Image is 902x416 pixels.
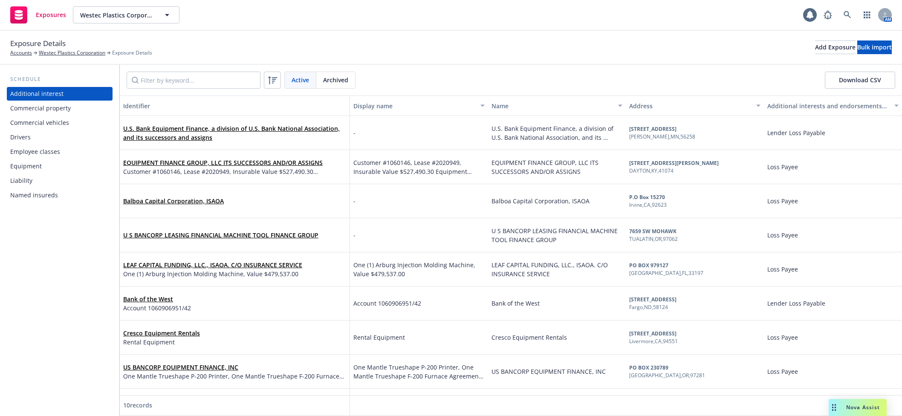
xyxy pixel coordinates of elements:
b: PO BOX 230789 [629,364,668,371]
b: PO BOX 979127 [629,262,668,269]
span: Customer #1060146, Lease #2020949, Insurable Value $527,490.30 Equipment Description: One (1) Arb... [123,167,346,176]
button: Address [626,95,764,116]
span: Account 1060906951/42 [353,299,421,308]
div: [GEOGRAPHIC_DATA] , OR , 97281 [629,372,705,379]
span: One (1) Arburg Injection Molding Machine, Value $479,537.00 [123,269,302,278]
span: EQUIPMENT FINANCE GROUP, LLC ITS SUCCESSORS AND/OR ASSIGNS [491,159,600,176]
div: Additional interest [10,87,64,101]
span: - [353,196,356,205]
span: Rental Equipment [353,333,405,342]
div: Liability [10,174,32,188]
span: Exposure Details [112,49,152,57]
div: Livermore , CA , 94551 [629,338,678,345]
span: Active [292,75,309,84]
input: Filter by keyword... [127,72,260,89]
span: One (1) Arburg Injection Molding Machine, Value $479,537.00 [353,260,485,278]
span: 10 records [123,401,152,409]
a: Switch app [859,6,876,23]
div: Equipment [10,159,42,173]
a: Liability [7,174,113,188]
a: Commercial property [7,101,113,115]
span: Exposures [36,12,66,18]
span: Cresco Equipment Rentals [491,333,567,341]
div: Commercial property [10,101,71,115]
span: LEAF CAPITAL FUNDING, LLC., ISAOA. C/O INSURANCE SERVICE [123,260,302,269]
span: Lender Loss Payable [767,128,825,137]
span: Lender Loss Payable [767,299,825,308]
div: Irvine , CA , 92623 [629,201,667,209]
span: - [353,128,356,137]
b: [STREET_ADDRESS] [629,125,676,133]
span: Bank of the West [123,295,191,303]
div: Drivers [10,130,31,144]
span: Loss Payee [767,162,798,171]
span: One Mantle Trueshape P-200 Printer, One Mantle Trueshape F-200 Furnace Agreement Number 3019169 [123,372,346,381]
a: US BANCORP EQUIPMENT FINANCE, INC [123,363,238,371]
span: U S BANCORP LEASING FINANCIAL MACHINE TOOL FINANCE GROUP [491,227,619,244]
div: Display name [353,101,475,110]
a: Additional interest [7,87,113,101]
a: LEAF CAPITAL FUNDING, LLC., ISAOA. C/O INSURANCE SERVICE [123,261,302,269]
span: U S BANCORP LEASING FINANCIAL MACHINE TOOL FINANCE GROUP [123,231,318,240]
button: Identifier [120,95,350,116]
span: Balboa Capital Corporation, ISAOA [491,197,590,205]
button: Westec Plastics Corporation [73,6,179,23]
b: [STREET_ADDRESS] [629,330,676,337]
a: Balboa Capital Corporation, ISAOA [123,197,224,205]
button: Bulk import [857,40,892,54]
span: Exposure Details [10,38,66,49]
div: Fargo , ND , 58124 [629,303,676,311]
div: Schedule [7,75,113,84]
a: EQUIPMENT FINANCE GROUP, LLC ITS SUCCESSORS AND/OR ASSIGNS [123,159,323,167]
span: LEAF CAPITAL FUNDING, LLC., ISAOA. C/O INSURANCE SERVICE [491,261,610,278]
span: Loss Payee [767,333,798,342]
a: Westec Plastics Corporation [39,49,105,57]
a: Equipment [7,159,113,173]
span: US BANCORP EQUIPMENT FINANCE, INC [123,363,346,372]
span: Loss Payee [767,265,798,274]
span: Rental Equipment [123,338,200,347]
span: Loss Payee [767,196,798,205]
span: - [353,231,356,240]
span: Customer #1060146, Lease #2020949, Insurable Value $527,490.30 Equipment Description: One (1) Arb... [353,158,485,176]
span: Balboa Capital Corporation, ISAOA [123,196,224,205]
a: Employee classes [7,145,113,159]
b: P.O Box 15270 [629,194,665,201]
span: Account 1060906951/42 [123,303,191,312]
div: Named insureds [10,188,58,202]
span: Bank of the West [491,299,540,307]
span: Loss Payee [767,367,798,376]
a: Named insureds [7,188,113,202]
a: Drivers [7,130,113,144]
div: TUALATIN , OR , 97062 [629,235,678,243]
button: Name [488,95,626,116]
button: Display name [350,95,488,116]
button: Download CSV [825,72,895,89]
span: Nova Assist [846,404,880,411]
span: Westec Plastics Corporation [80,11,154,20]
a: Accounts [10,49,32,57]
a: Commercial vehicles [7,116,113,130]
span: Loss Payee [767,231,798,240]
span: Cresco Equipment Rentals [123,329,200,338]
div: Commercial vehicles [10,116,69,130]
span: U.S. Bank Equipment Finance, a division of U.S. Bank National Association, and its successors and... [123,124,346,142]
div: Additional interests and endorsements applied [767,101,889,110]
button: Nova Assist [829,399,887,416]
div: DAYTON , KY , 41074 [629,167,719,175]
div: Add Exposure [815,41,856,54]
div: Address [629,101,751,110]
a: Cresco Equipment Rentals [123,329,200,337]
span: U.S. Bank Equipment Finance, a division of U.S. Bank National Association, and its successors and... [491,124,615,150]
span: US BANCORP EQUIPMENT FINANCE, INC [491,367,606,376]
div: Identifier [123,101,346,110]
a: U.S. Bank Equipment Finance, a division of U.S. Bank National Association, and its successors and... [123,124,340,142]
div: Name [491,101,613,110]
b: [STREET_ADDRESS] [629,296,676,303]
a: Exposures [7,3,69,27]
span: EQUIPMENT FINANCE GROUP, LLC ITS SUCCESSORS AND/OR ASSIGNS [123,158,346,167]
